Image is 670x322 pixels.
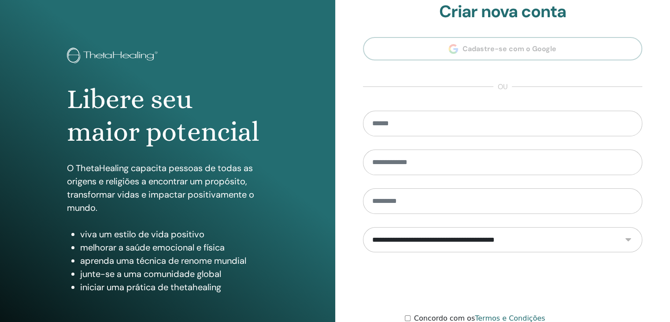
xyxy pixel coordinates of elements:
font: viva um estilo de vida positivo [80,228,204,240]
font: ou [498,82,507,91]
font: melhorar a saúde emocional e física [80,242,225,253]
font: junte-se a uma comunidade global [80,268,221,280]
font: aprenda uma técnica de renome mundial [80,255,246,266]
font: Criar nova conta [439,0,566,22]
font: O ThetaHealing capacita pessoas de todas as origens e religiões a encontrar um propósito, transfo... [67,162,254,213]
iframe: reCAPTCHA [436,266,570,300]
font: Libere seu maior potencial [67,83,259,147]
font: iniciar uma prática de thetahealing [80,281,221,293]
